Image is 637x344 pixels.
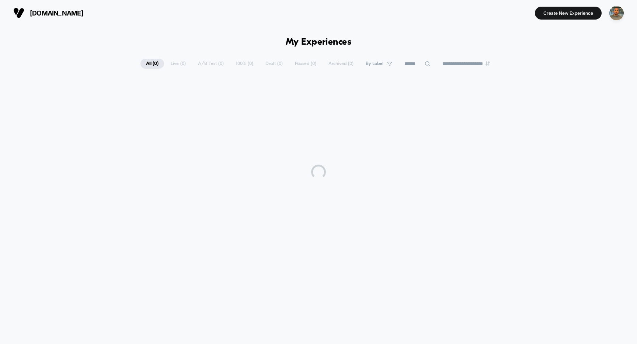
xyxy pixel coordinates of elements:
button: [DOMAIN_NAME] [11,7,86,19]
span: [DOMAIN_NAME] [30,9,83,17]
h1: My Experiences [286,37,352,48]
button: Create New Experience [535,7,602,20]
img: Visually logo [13,7,24,18]
img: ppic [609,6,624,20]
img: end [485,61,490,66]
span: By Label [366,61,383,66]
button: ppic [607,6,626,21]
span: All ( 0 ) [140,59,164,69]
